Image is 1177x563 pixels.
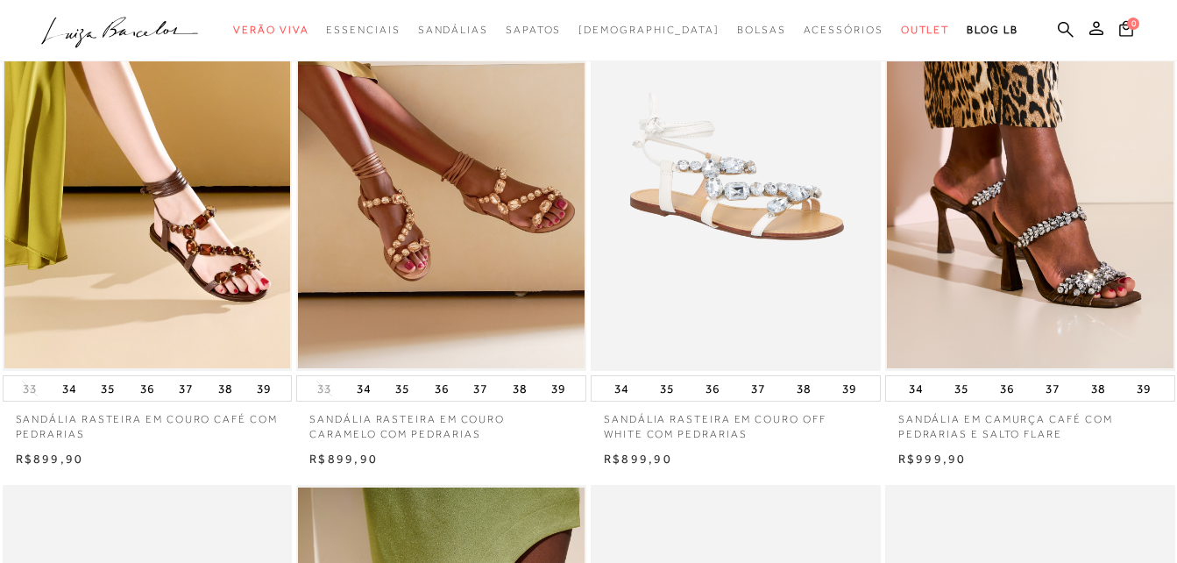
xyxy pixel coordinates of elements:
[326,24,400,36] span: Essenciais
[904,376,928,401] button: 34
[804,24,883,36] span: Acessórios
[213,376,238,401] button: 38
[898,452,967,466] span: R$999,90
[837,376,861,401] button: 39
[804,14,883,46] a: categoryNavScreenReaderText
[604,452,672,466] span: R$899,90
[96,376,120,401] button: 35
[418,14,488,46] a: categoryNavScreenReaderText
[135,376,160,401] button: 36
[967,24,1017,36] span: BLOG LB
[737,24,786,36] span: Bolsas
[885,402,1175,442] a: SANDÁLIA EM CAMURÇA CAFÉ COM PEDRARIAS E SALTO FLARE
[468,376,493,401] button: 37
[418,24,488,36] span: Sandálias
[995,376,1019,401] button: 36
[233,14,308,46] a: categoryNavScreenReaderText
[546,376,571,401] button: 39
[312,381,337,397] button: 33
[1040,376,1065,401] button: 37
[351,376,376,401] button: 34
[655,376,679,401] button: 35
[609,376,634,401] button: 34
[233,24,308,36] span: Verão Viva
[506,14,561,46] a: categoryNavScreenReaderText
[296,402,586,442] a: SANDÁLIA RASTEIRA EM COURO CARAMELO COM PEDRARIAS
[252,376,276,401] button: 39
[901,24,950,36] span: Outlet
[507,376,532,401] button: 38
[506,24,561,36] span: Sapatos
[967,14,1017,46] a: BLOG LB
[1086,376,1110,401] button: 38
[1127,18,1139,30] span: 0
[3,402,293,442] a: SANDÁLIA RASTEIRA EM COURO CAFÉ COM PEDRARIAS
[174,376,198,401] button: 37
[737,14,786,46] a: categoryNavScreenReaderText
[578,24,720,36] span: [DEMOGRAPHIC_DATA]
[746,376,770,401] button: 37
[309,452,378,466] span: R$899,90
[700,376,725,401] button: 36
[1114,19,1138,43] button: 0
[57,376,82,401] button: 34
[429,376,454,401] button: 36
[326,14,400,46] a: categoryNavScreenReaderText
[578,14,720,46] a: noSubCategoriesText
[390,376,415,401] button: 35
[18,381,42,397] button: 33
[591,402,881,442] a: SANDÁLIA RASTEIRA EM COURO OFF WHITE COM PEDRARIAS
[16,452,84,466] span: R$899,90
[791,376,816,401] button: 38
[949,376,974,401] button: 35
[1131,376,1156,401] button: 39
[901,14,950,46] a: categoryNavScreenReaderText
